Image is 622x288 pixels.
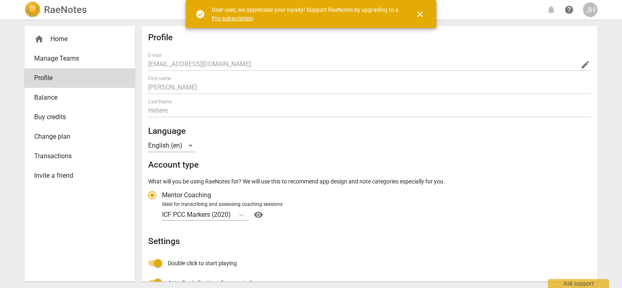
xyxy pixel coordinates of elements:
[34,132,119,142] span: Change plan
[24,146,135,166] a: Transactions
[148,126,591,136] h2: Language
[212,6,401,22] div: Dear user, we appreciate your loyalty! Support RaeNotes by upgrading to a
[562,2,576,17] a: Help
[162,201,589,208] div: Ideal for transcribing and assessing coaching sessions
[34,151,119,161] span: Transactions
[415,9,425,19] span: close
[583,2,598,17] button: JH
[24,127,135,146] a: Change plan
[34,73,119,83] span: Profile
[162,210,231,219] p: ICF PCC Markers (2020)
[24,107,135,127] a: Buy credits
[252,210,265,220] span: visibility
[148,139,195,152] div: English (en)
[24,2,41,18] img: Logo
[148,33,591,43] h2: Profile
[34,171,119,181] span: Invite a friend
[34,34,44,44] span: home
[44,4,87,15] h2: RaeNotes
[148,177,591,186] p: What will you be using RaeNotes for? We will use this to recommend app design and note categories...
[34,93,119,103] span: Balance
[162,190,211,200] span: Mentor Coaching
[168,259,237,268] span: Double click to start playing
[148,76,171,81] label: First name
[34,112,119,122] span: Buy credits
[252,208,265,221] button: Help
[580,59,591,70] button: Change Email
[148,160,591,170] h2: Account type
[24,166,135,185] a: Invite a friend
[195,9,205,19] span: check_circle
[34,34,119,44] div: Home
[24,88,135,107] a: Balance
[24,49,135,68] a: Manage Teams
[232,211,233,218] input: Ideal for transcribing and assessing coaching sessionsICF PCC Markers (2020)Help
[148,53,162,58] label: E-mail
[212,15,253,22] a: Pro subscription
[410,4,430,24] button: Close
[580,60,590,70] span: edit
[24,29,135,49] div: Home
[24,68,135,88] a: Profile
[148,99,172,104] label: Last Name
[564,5,574,15] span: help
[148,236,591,247] h2: Settings
[34,54,119,63] span: Manage Teams
[168,279,252,287] span: Auto-Capitalization after a period
[548,279,609,288] div: Ask support
[148,185,591,221] div: Account type
[24,2,87,18] a: LogoRaeNotes
[249,208,265,221] a: Help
